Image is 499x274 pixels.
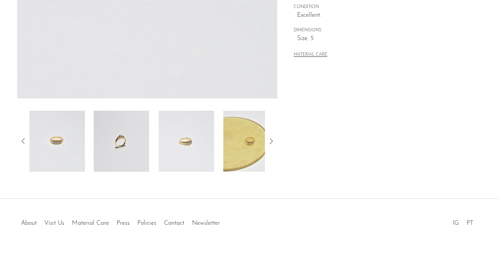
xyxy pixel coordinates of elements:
[294,4,466,11] span: CONDITION
[453,220,459,226] a: IG
[294,27,466,34] span: DIMENSIONS
[294,52,327,58] button: MATERIAL CARE
[29,111,85,172] img: Gold Diamond Ring
[17,214,224,229] ul: Quick links
[466,220,473,226] a: PT
[164,220,184,226] a: Contact
[449,214,477,229] ul: Social Medias
[223,111,279,172] img: Gold Diamond Ring
[44,220,64,226] a: Visit Us
[94,111,149,172] img: Gold Diamond Ring
[297,11,466,21] span: Excellent.
[72,220,109,226] a: Material Care
[297,34,466,44] span: Size: 5
[117,220,130,226] a: Press
[137,220,156,226] a: Policies
[159,111,214,172] img: Gold Diamond Ring
[21,220,37,226] a: About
